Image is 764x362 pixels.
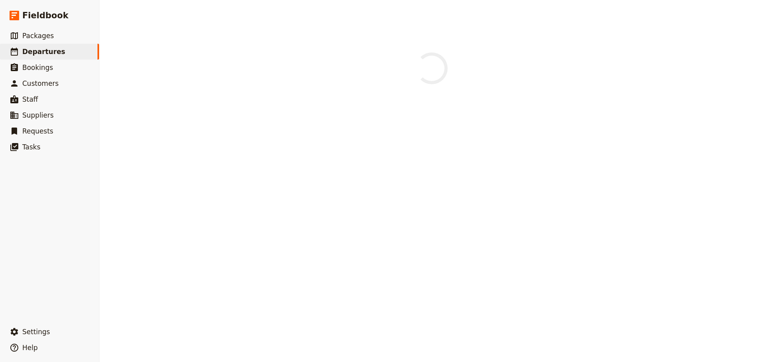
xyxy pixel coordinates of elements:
span: Bookings [22,64,53,72]
span: Packages [22,32,54,40]
span: Requests [22,127,53,135]
span: Staff [22,95,38,103]
span: Tasks [22,143,41,151]
span: Customers [22,79,58,87]
span: Fieldbook [22,10,68,21]
span: Help [22,344,38,352]
span: Suppliers [22,111,54,119]
span: Departures [22,48,65,56]
span: Settings [22,328,50,336]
